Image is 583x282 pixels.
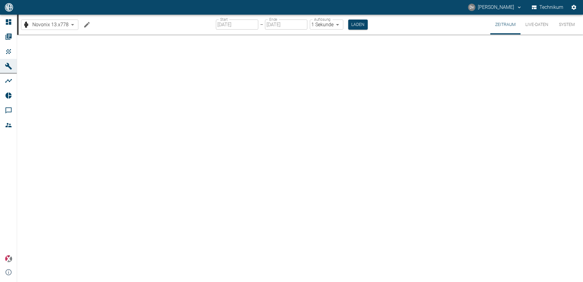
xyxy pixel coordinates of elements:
[520,15,553,34] button: Live-Daten
[269,17,277,22] label: Ende
[314,17,331,22] label: Auflösung
[23,21,69,28] a: Novonix 13.x778
[32,21,69,28] span: Novonix 13.x778
[310,20,343,30] div: 1 Sekunde
[490,15,520,34] button: Zeitraum
[468,4,475,11] div: Dv
[568,2,579,13] button: Einstellungen
[348,20,368,30] button: Laden
[265,20,307,30] input: DD.MM.YYYY
[220,17,228,22] label: Start
[531,2,565,13] button: Technikum
[81,19,93,31] button: Machine bearbeiten
[553,15,581,34] button: System
[4,3,14,11] img: logo
[216,20,258,30] input: DD.MM.YYYY
[260,21,263,28] p: –
[467,2,523,13] button: daniel.vanaalst@neuman-esser.com
[5,255,12,262] img: Xplore Logo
